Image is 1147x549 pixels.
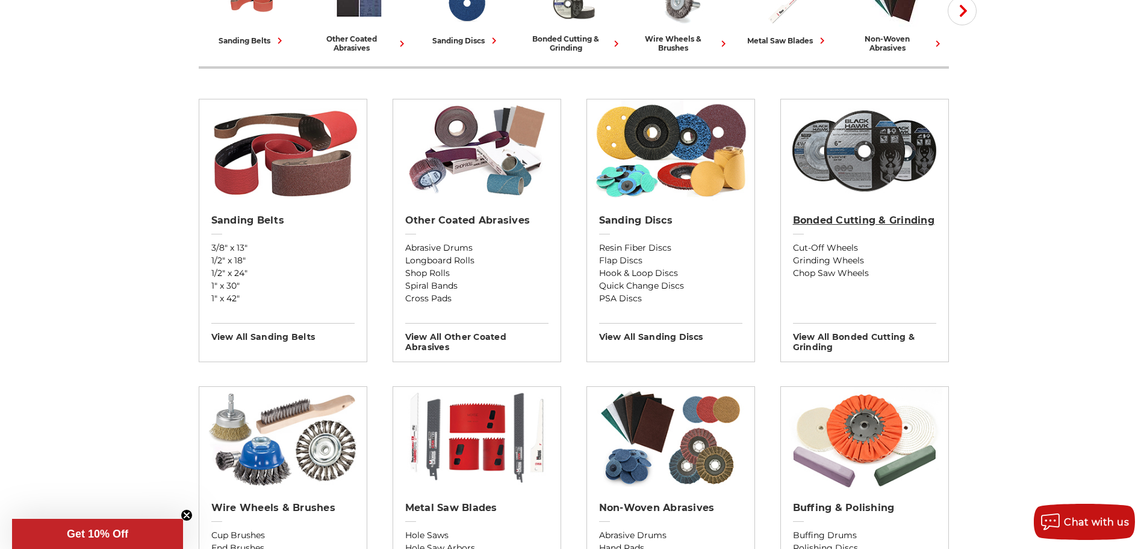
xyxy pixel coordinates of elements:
[599,502,742,514] h2: Non-woven Abrasives
[793,267,936,280] a: Chop Saw Wheels
[405,529,549,542] a: Hole Saws
[592,387,748,489] img: Non-woven Abrasives
[1064,516,1129,528] span: Chat with us
[12,519,183,549] div: Get 10% OffClose teaser
[405,215,549,227] h2: Other Coated Abrasives
[786,99,942,202] img: Bonded Cutting & Grinding
[219,34,286,47] div: sanding belts
[599,242,742,254] a: Resin Fiber Discs
[847,34,944,52] div: non-woven abrasives
[1034,504,1135,540] button: Chat with us
[181,509,193,521] button: Close teaser
[211,254,355,267] a: 1/2" x 18"
[211,323,355,342] h3: View All sanding belts
[405,323,549,353] h3: View All other coated abrasives
[793,502,936,514] h2: Buffing & Polishing
[211,267,355,280] a: 1/2" x 24"
[399,387,555,489] img: Metal Saw Blades
[599,292,742,305] a: PSA Discs
[599,323,742,342] h3: View All sanding discs
[525,34,623,52] div: bonded cutting & grinding
[592,99,748,202] img: Sanding Discs
[211,215,355,227] h2: Sanding Belts
[211,502,355,514] h2: Wire Wheels & Brushes
[599,254,742,267] a: Flap Discs
[211,280,355,292] a: 1" x 30"
[311,34,408,52] div: other coated abrasives
[399,99,555,202] img: Other Coated Abrasives
[599,529,742,542] a: Abrasive Drums
[205,387,361,489] img: Wire Wheels & Brushes
[405,242,549,254] a: Abrasive Drums
[405,502,549,514] h2: Metal Saw Blades
[405,267,549,280] a: Shop Rolls
[747,34,828,47] div: metal saw blades
[793,254,936,267] a: Grinding Wheels
[599,280,742,292] a: Quick Change Discs
[67,528,128,540] span: Get 10% Off
[211,242,355,254] a: 3/8" x 13"
[205,99,361,202] img: Sanding Belts
[793,529,936,542] a: Buffing Drums
[432,34,500,47] div: sanding discs
[405,254,549,267] a: Longboard Rolls
[211,529,355,542] a: Cup Brushes
[786,387,942,489] img: Buffing & Polishing
[793,323,936,353] h3: View All bonded cutting & grinding
[599,215,742,227] h2: Sanding Discs
[632,34,730,52] div: wire wheels & brushes
[793,215,936,227] h2: Bonded Cutting & Grinding
[599,267,742,280] a: Hook & Loop Discs
[405,292,549,305] a: Cross Pads
[405,280,549,292] a: Spiral Bands
[211,292,355,305] a: 1" x 42"
[793,242,936,254] a: Cut-Off Wheels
